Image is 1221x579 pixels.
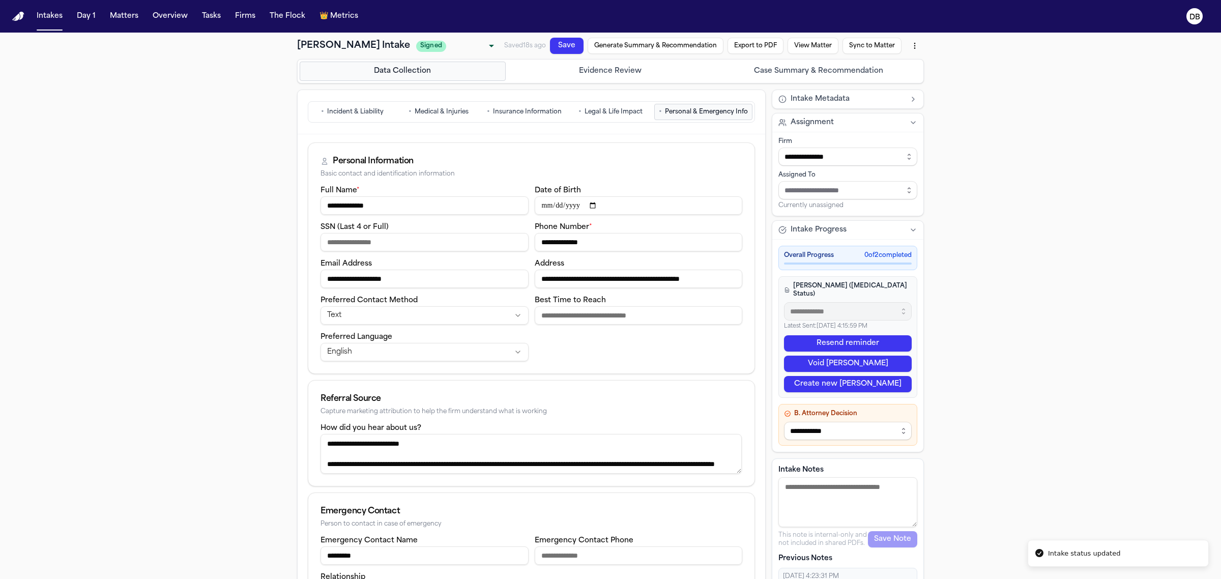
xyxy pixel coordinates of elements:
[535,546,743,565] input: Emergency contact phone
[321,223,389,231] label: SSN (Last 4 or Full)
[778,137,917,146] div: Firm
[321,170,742,178] div: Basic contact and identification information
[409,107,412,117] span: •
[728,38,783,54] button: Export to PDF
[791,225,847,235] span: Intake Progress
[788,38,838,54] button: View Matter
[300,62,921,81] nav: Intake steps
[659,107,662,117] span: •
[321,233,529,251] input: SSN
[396,104,480,120] button: Go to Medical & Injuries
[535,187,581,194] label: Date of Birth
[585,108,643,116] span: Legal & Life Impact
[321,187,360,194] label: Full Name
[321,408,742,416] div: Capture marketing attribution to help the firm understand what is working
[588,38,723,54] button: Generate Summary & Recommendation
[106,7,142,25] button: Matters
[778,201,844,210] span: Currently unassigned
[149,7,192,25] button: Overview
[784,410,912,418] h4: B. Attorney Decision
[784,323,912,331] p: Latest Sent: [DATE] 4:15:59 PM
[321,260,372,268] label: Email Address
[772,90,923,108] button: Intake Metadata
[33,7,67,25] button: Intakes
[778,554,917,564] p: Previous Notes
[778,181,917,199] input: Assign to staff member
[535,233,743,251] input: Phone number
[321,297,418,304] label: Preferred Contact Method
[321,546,529,565] input: Emergency contact name
[535,537,633,544] label: Emergency Contact Phone
[321,520,742,528] div: Person to contact in case of emergency
[198,7,225,25] button: Tasks
[665,108,748,116] span: Personal & Emergency Info
[73,7,100,25] button: Day 1
[300,62,506,81] button: Go to Data Collection step
[321,107,324,117] span: •
[535,297,606,304] label: Best Time to Reach
[864,251,912,259] span: 0 of 2 completed
[504,43,546,49] span: Saved 18s ago
[791,94,850,104] span: Intake Metadata
[321,424,421,432] label: How did you hear about us?
[784,376,912,392] button: Create new [PERSON_NAME]
[535,270,743,288] input: Address
[315,7,362,25] button: crownMetrics
[568,104,652,120] button: Go to Legal & Life Impact
[842,38,902,54] button: Sync to Matter
[535,260,564,268] label: Address
[535,223,592,231] label: Phone Number
[772,113,923,132] button: Assignment
[482,104,566,120] button: Go to Insurance Information
[535,306,743,325] input: Best time to reach
[297,39,410,53] h1: [PERSON_NAME] Intake
[784,251,834,259] span: Overall Progress
[266,7,309,25] button: The Flock
[416,41,446,52] span: Signed
[321,196,529,215] input: Full name
[791,118,834,128] span: Assignment
[778,477,917,527] textarea: Intake notes
[535,196,743,215] input: Date of birth
[715,62,921,81] button: Go to Case Summary & Recommendation step
[778,465,917,475] label: Intake Notes
[493,108,562,116] span: Insurance Information
[321,270,529,288] input: Email address
[778,171,917,179] div: Assigned To
[12,12,24,21] a: Home
[327,108,384,116] span: Incident & Liability
[778,531,868,547] p: This note is internal-only and not included in shared PDFs.
[321,537,418,544] label: Emergency Contact Name
[550,38,584,54] button: Save
[415,108,469,116] span: Medical & Injuries
[772,221,923,239] button: Intake Progress
[321,333,392,341] label: Preferred Language
[487,107,490,117] span: •
[654,104,752,120] button: Go to Personal & Emergency Info
[906,37,924,55] button: More actions
[784,356,912,372] button: Void [PERSON_NAME]
[12,12,24,21] img: Finch Logo
[1048,548,1120,559] div: Intake status updated
[784,282,912,298] h4: [PERSON_NAME] ([MEDICAL_DATA] Status)
[321,505,742,517] div: Emergency Contact
[310,104,394,120] button: Go to Incident & Liability
[321,393,742,405] div: Referral Source
[333,155,414,167] div: Personal Information
[416,39,498,53] div: Update intake status
[778,148,917,166] input: Select firm
[231,7,259,25] button: Firms
[784,335,912,352] button: Resend reminder
[578,107,582,117] span: •
[508,62,714,81] button: Go to Evidence Review step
